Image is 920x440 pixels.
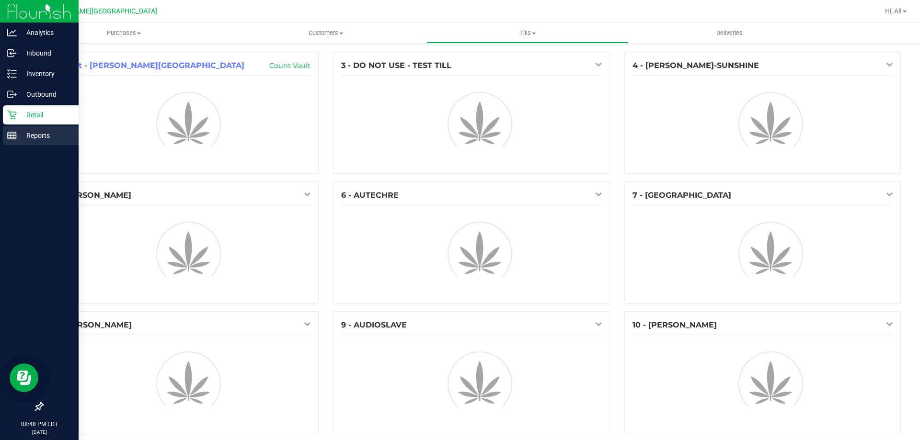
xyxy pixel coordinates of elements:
[341,320,407,329] span: 9 - AUDIOSLAVE
[7,28,17,37] inline-svg: Analytics
[225,23,426,43] a: Customers
[341,61,451,70] span: 3 - DO NOT USE - TEST TILL
[7,69,17,79] inline-svg: Inventory
[885,7,902,15] span: Hi, Al!
[4,420,74,429] p: 08:48 PM EDT
[17,47,74,59] p: Inbound
[39,7,157,15] span: [PERSON_NAME][GEOGRAPHIC_DATA]
[23,23,225,43] a: Purchases
[17,130,74,141] p: Reports
[632,191,731,200] span: 7 - [GEOGRAPHIC_DATA]
[17,27,74,38] p: Analytics
[225,29,426,37] span: Customers
[426,23,628,43] a: Tills
[50,61,244,70] span: 1 - Vault - [PERSON_NAME][GEOGRAPHIC_DATA]
[632,61,759,70] span: 4 - [PERSON_NAME]-SUNSHINE
[4,429,74,436] p: [DATE]
[7,131,17,140] inline-svg: Reports
[17,109,74,121] p: Retail
[7,48,17,58] inline-svg: Inbound
[269,61,310,70] a: Count Vault
[7,110,17,120] inline-svg: Retail
[7,90,17,99] inline-svg: Outbound
[50,320,132,329] span: 8 - [PERSON_NAME]
[17,89,74,100] p: Outbound
[50,191,131,200] span: 5 - [PERSON_NAME]
[427,29,628,37] span: Tills
[632,320,717,329] span: 10 - [PERSON_NAME]
[10,363,38,392] iframe: Resource center
[17,68,74,79] p: Inventory
[341,191,399,200] span: 6 - AUTECHRE
[703,29,756,37] span: Deliveries
[23,29,225,37] span: Purchases
[629,23,830,43] a: Deliveries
